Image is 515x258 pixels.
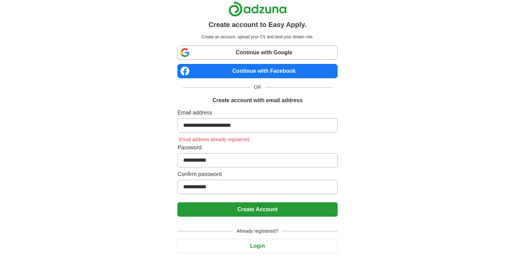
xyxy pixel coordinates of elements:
[212,96,302,105] h1: Create account with email address
[233,228,282,235] span: Already registered?
[177,109,337,117] label: Email address
[177,239,337,253] button: Login
[228,1,287,17] img: Adzuna logo
[177,64,337,78] a: Continue with Facebook
[177,170,337,178] label: Confirm password
[177,45,337,60] a: Continue with Google
[250,84,265,91] span: OR
[209,19,306,30] h1: Create account to Easy Apply.
[177,202,337,217] button: Create Account
[177,137,252,142] span: Email address already registered.
[177,144,337,152] label: Password
[179,34,336,40] p: Create an account, upload your CV and land your dream role.
[177,243,337,249] a: Login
